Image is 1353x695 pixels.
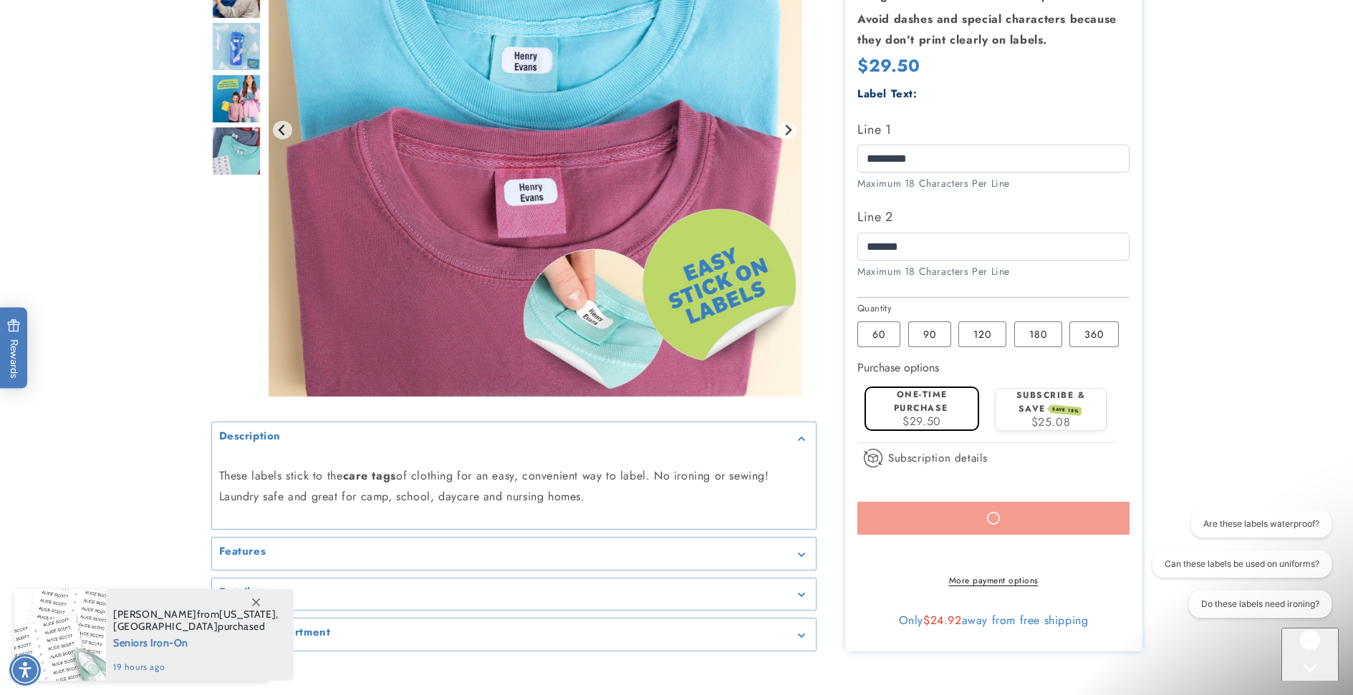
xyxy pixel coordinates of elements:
div: Maximum 18 Characters Per Line [857,176,1130,191]
label: Line 1 [857,118,1130,141]
span: $25.08 [1031,414,1071,430]
a: More payment options [857,574,1130,587]
summary: Inclusive assortment [212,619,816,651]
label: 360 [1069,321,1119,347]
span: Seniors Iron-On [113,633,279,651]
img: Personalized Stick N' Wear clothing name labels applied to the care tag of t-shirts [211,126,261,176]
span: from , purchased [113,608,279,633]
label: Line 2 [857,205,1130,228]
div: Only away from free shipping [857,613,1130,628]
button: Previous slide [273,121,292,140]
button: Next slide [778,121,797,140]
label: One-time purchase [894,388,948,414]
span: [GEOGRAPHIC_DATA] [113,620,218,633]
label: 180 [1014,321,1062,347]
label: 60 [857,321,900,347]
span: $29.50 [902,413,941,429]
span: Subscription details [888,449,988,467]
summary: Features [212,538,816,570]
span: $29.50 [857,53,920,78]
span: SAVE 15% [1049,405,1082,417]
span: [PERSON_NAME] [113,608,197,621]
p: These labels stick to the of clothing for an easy, convenient way to label. No ironing or sewing!... [219,466,809,507]
label: Purchase options [857,359,939,376]
span: Rewards [7,319,21,378]
h2: Details [219,585,256,600]
div: Go to slide 7 [211,21,261,72]
div: Maximum 18 Characters Per Line [857,264,1130,279]
span: 24.92 [930,612,962,628]
legend: Quantity [857,301,893,316]
div: Go to slide 9 [211,126,261,176]
h2: Description [219,429,281,444]
span: $ [923,612,930,628]
strong: Avoid dashes and special characters because they don’t print clearly on labels. [857,11,1117,48]
button: Add to cart [857,502,1130,535]
span: [US_STATE] [219,608,276,621]
label: 120 [958,321,1006,347]
img: Stick N' Wear® Labels - Label Land [211,21,261,72]
iframe: Gorgias live chat conversation starters [1140,510,1339,631]
span: Add to cart [953,512,1034,525]
label: Label Text: [857,86,918,102]
label: Subscribe & save [1016,389,1086,415]
iframe: Gorgias live chat messenger [1281,628,1339,681]
img: Stick N' Wear® Labels - Label Land [211,74,261,124]
summary: Details [212,578,816,611]
summary: Description [212,422,816,455]
div: Go to slide 8 [211,74,261,124]
div: Accessibility Menu [9,654,41,686]
label: 90 [908,321,951,347]
span: 19 hours ago [113,661,279,674]
strong: care tags [343,467,396,484]
h2: Features [219,545,266,560]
